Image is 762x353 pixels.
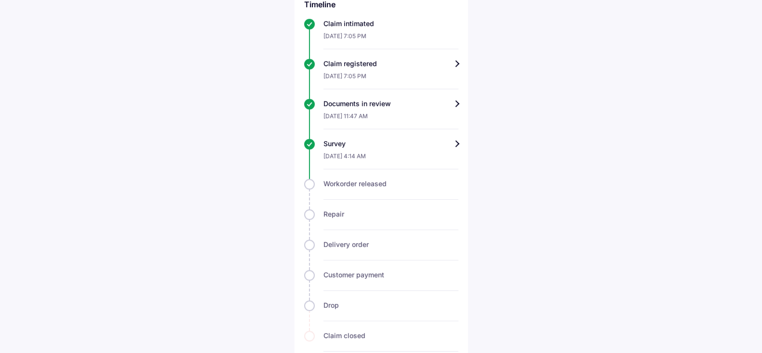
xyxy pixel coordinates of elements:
div: [DATE] 7:05 PM [323,28,458,49]
div: Repair [323,209,458,219]
div: Documents in review [323,99,458,109]
div: Survey [323,139,458,149]
div: Claim closed [323,331,458,340]
div: Claim intimated [323,19,458,28]
div: [DATE] 7:05 PM [323,68,458,89]
div: Workorder released [323,179,458,189]
div: [DATE] 11:47 AM [323,109,458,129]
div: [DATE] 4:14 AM [323,149,458,169]
div: Delivery order [323,240,458,249]
div: Claim registered [323,59,458,68]
div: Customer payment [323,270,458,280]
div: Drop [323,300,458,310]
